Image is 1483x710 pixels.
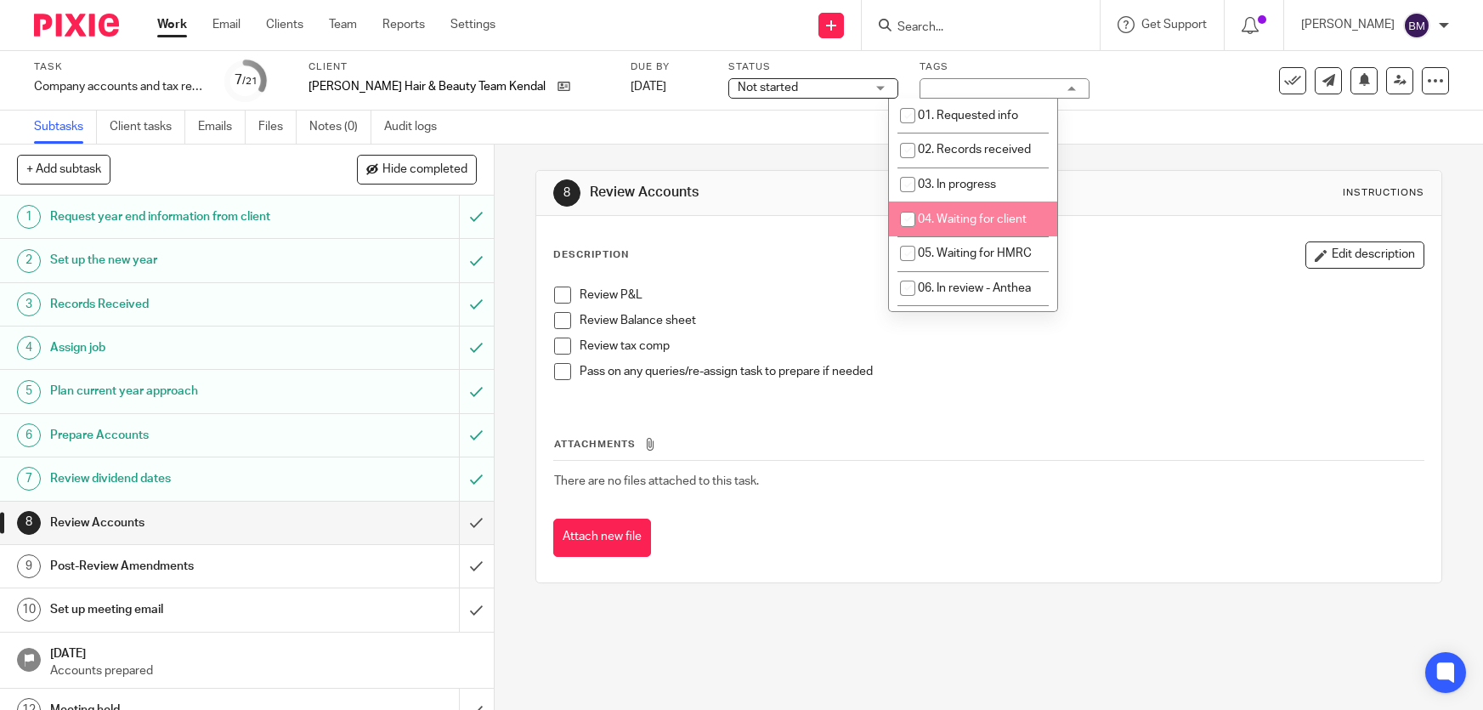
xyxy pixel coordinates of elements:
div: 3 [17,293,41,316]
h1: [DATE] [50,641,477,662]
a: Client tasks [110,111,185,144]
div: 1 [17,205,41,229]
img: svg%3E [1403,12,1430,39]
span: 04. Waiting for client [918,213,1027,225]
button: Hide completed [357,155,477,184]
span: There are no files attached to this task. [554,475,759,487]
div: Instructions [1343,186,1424,200]
a: Team [329,16,357,33]
span: Get Support [1141,19,1207,31]
label: Client [308,60,609,74]
span: Attachments [554,440,636,449]
span: Not started [738,82,798,94]
h1: Post-Review Amendments [50,554,311,579]
div: 7 [17,467,41,491]
p: Review Balance sheet [580,312,1423,329]
label: Due by [631,60,707,74]
span: 03. In progress [918,179,996,190]
h1: Plan current year approach [50,378,311,404]
p: [PERSON_NAME] Hair & Beauty Team Kendal Limited [308,78,549,95]
input: Search [896,20,1049,36]
h1: Review Accounts [590,184,1025,202]
div: 8 [553,179,580,207]
label: Status [728,60,898,74]
p: Description [553,248,629,262]
img: Pixie [34,14,119,37]
h1: Prepare Accounts [50,423,311,448]
span: 02. Records received [918,144,1031,156]
a: Subtasks [34,111,97,144]
p: Accounts prepared [50,662,477,679]
a: Audit logs [384,111,450,144]
div: 8 [17,511,41,535]
h1: Assign job [50,335,311,361]
div: 10 [17,598,41,622]
p: [PERSON_NAME] [1301,16,1395,33]
a: Reports [382,16,425,33]
button: Attach new file [553,519,651,557]
div: Company accounts and tax return [34,78,204,95]
h1: Records Received [50,292,311,317]
div: 9 [17,554,41,578]
div: 2 [17,249,41,273]
span: 06. In review - Anthea [918,282,1031,294]
a: Emails [198,111,246,144]
div: 5 [17,380,41,404]
div: 4 [17,336,41,360]
small: /21 [242,77,258,86]
button: Edit description [1305,241,1424,269]
h1: Review dividend dates [50,466,311,491]
a: Notes (0) [309,111,371,144]
h1: Request year end information from client [50,204,311,230]
div: 6 [17,423,41,447]
label: Tags [920,60,1090,74]
button: + Add subtask [17,155,110,184]
span: [DATE] [631,81,666,93]
p: Review tax comp [580,338,1423,355]
a: Email [212,16,241,33]
span: Hide completed [382,163,467,177]
p: Pass on any queries/re-assign task to prepare if needed [580,363,1423,380]
a: Settings [450,16,495,33]
label: Task [34,60,204,74]
a: Clients [266,16,303,33]
a: Files [258,111,297,144]
h1: Set up the new year [50,247,311,273]
h1: Set up meeting email [50,597,311,622]
h1: Review Accounts [50,510,311,536]
span: 01. Requested info [918,110,1018,122]
div: 7 [235,71,258,90]
a: Work [157,16,187,33]
p: Review P&L [580,287,1423,304]
span: 05. Waiting for HMRC [918,247,1032,259]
